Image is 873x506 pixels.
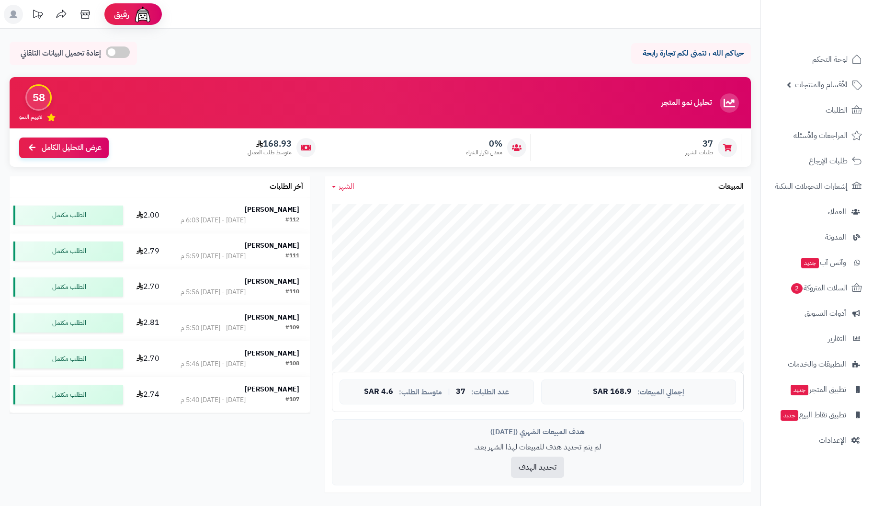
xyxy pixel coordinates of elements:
div: الطلب مكتمل [13,277,123,297]
a: تحديثات المنصة [25,5,49,26]
div: الطلب مكتمل [13,385,123,404]
h3: آخر الطلبات [270,183,303,191]
span: 37 [456,388,465,396]
div: [DATE] - [DATE] 5:56 م [181,287,246,297]
div: [DATE] - [DATE] 6:03 م [181,216,246,225]
span: جديد [801,258,819,268]
span: معدل تكرار الشراء [466,149,502,157]
span: متوسط طلب العميل [248,149,292,157]
span: أدوات التسويق [805,307,846,320]
div: #109 [285,323,299,333]
span: تطبيق المتجر [790,383,846,396]
a: الطلبات [767,99,867,122]
span: طلبات الإرجاع [809,154,848,168]
span: المدونة [825,230,846,244]
img: logo-2.png [808,7,864,27]
p: حياكم الله ، نتمنى لكم تجارة رابحة [638,48,744,59]
span: الإعدادات [819,434,846,447]
div: #111 [285,252,299,261]
td: 2.70 [127,341,170,377]
span: إعادة تحميل البيانات التلقائي [21,48,101,59]
td: 2.79 [127,233,170,269]
span: المراجعات والأسئلة [794,129,848,142]
div: [DATE] - [DATE] 5:50 م [181,323,246,333]
span: إجمالي المبيعات: [637,388,684,396]
span: لوحة التحكم [812,53,848,66]
div: [DATE] - [DATE] 5:46 م [181,359,246,369]
td: 2.00 [127,197,170,233]
td: 2.74 [127,377,170,413]
strong: [PERSON_NAME] [245,276,299,287]
h3: المبيعات [718,183,744,191]
span: جديد [791,385,808,395]
button: تحديد الهدف [511,457,564,478]
span: 0% [466,138,502,149]
span: السلات المتروكة [790,281,848,295]
span: عرض التحليل الكامل [42,142,102,153]
span: الأقسام والمنتجات [795,78,848,92]
span: رفيق [114,9,129,20]
strong: [PERSON_NAME] [245,205,299,215]
div: الطلب مكتمل [13,206,123,225]
span: 168.93 [248,138,292,149]
td: 2.70 [127,269,170,305]
span: | [448,388,450,395]
a: الشهر [332,181,354,192]
a: وآتس آبجديد [767,251,867,274]
a: تطبيق المتجرجديد [767,378,867,401]
a: العملاء [767,200,867,223]
a: المراجعات والأسئلة [767,124,867,147]
strong: [PERSON_NAME] [245,241,299,251]
div: [DATE] - [DATE] 5:59 م [181,252,246,261]
span: طلبات الشهر [685,149,713,157]
span: عدد الطلبات: [471,388,509,396]
span: التقارير [828,332,846,345]
div: #107 [285,395,299,405]
span: 37 [685,138,713,149]
span: تقييم النمو [19,113,42,121]
div: الطلب مكتمل [13,313,123,333]
p: لم يتم تحديد هدف للمبيعات لهذا الشهر بعد. [340,442,736,453]
span: الشهر [339,181,354,192]
span: إشعارات التحويلات البنكية [775,180,848,193]
strong: [PERSON_NAME] [245,348,299,358]
div: الطلب مكتمل [13,241,123,261]
a: المدونة [767,226,867,249]
div: الطلب مكتمل [13,349,123,368]
a: الإعدادات [767,429,867,452]
span: متوسط الطلب: [399,388,442,396]
div: هدف المبيعات الشهري ([DATE]) [340,427,736,437]
span: 168.9 SAR [593,388,632,396]
strong: [PERSON_NAME] [245,312,299,322]
a: التقارير [767,327,867,350]
span: جديد [781,410,798,421]
a: التطبيقات والخدمات [767,353,867,376]
a: طلبات الإرجاع [767,149,867,172]
a: تطبيق نقاط البيعجديد [767,403,867,426]
span: 4.6 SAR [364,388,393,396]
span: التطبيقات والخدمات [788,357,846,371]
h3: تحليل نمو المتجر [661,99,712,107]
img: ai-face.png [133,5,152,24]
a: لوحة التحكم [767,48,867,71]
div: #112 [285,216,299,225]
a: أدوات التسويق [767,302,867,325]
div: [DATE] - [DATE] 5:40 م [181,395,246,405]
div: #108 [285,359,299,369]
span: الطلبات [826,103,848,117]
span: 2 [791,283,803,294]
span: تطبيق نقاط البيع [780,408,846,422]
strong: [PERSON_NAME] [245,384,299,394]
td: 2.81 [127,305,170,341]
div: #110 [285,287,299,297]
a: السلات المتروكة2 [767,276,867,299]
span: العملاء [828,205,846,218]
a: عرض التحليل الكامل [19,138,109,158]
span: وآتس آب [800,256,846,269]
a: إشعارات التحويلات البنكية [767,175,867,198]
